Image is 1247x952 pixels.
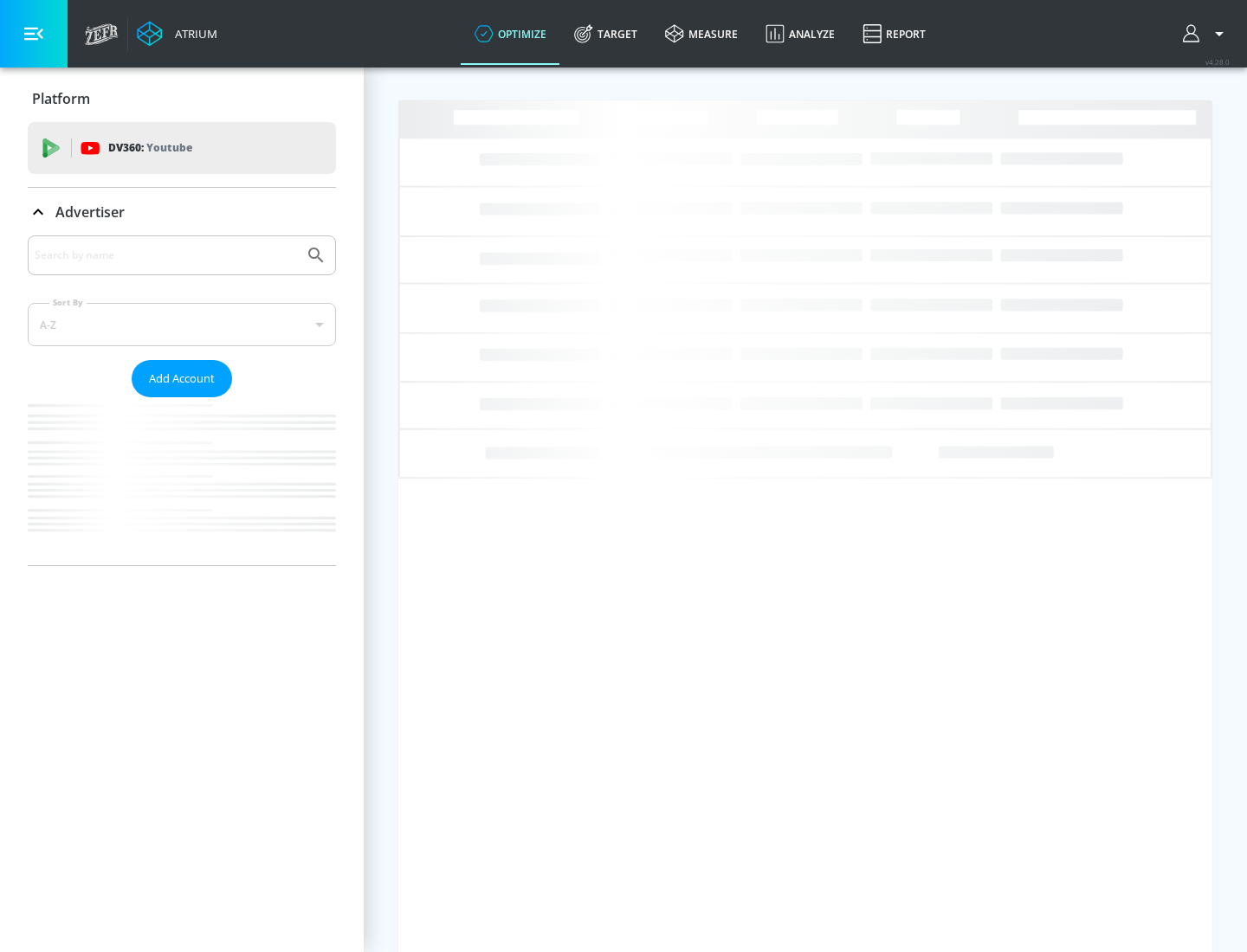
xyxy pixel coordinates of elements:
label: Sort By [49,297,87,308]
input: Search by name [35,244,297,267]
a: measure [651,3,752,65]
a: Atrium [137,21,217,47]
div: Atrium [168,26,217,42]
div: Advertiser [28,188,336,236]
a: Target [560,3,651,65]
a: optimize [461,3,560,65]
div: DV360: Youtube [28,122,336,174]
p: DV360: [108,138,192,158]
a: Analyze [752,3,849,65]
p: Platform [32,89,90,108]
nav: list of Advertiser [28,397,336,565]
p: Youtube [146,138,192,157]
div: Platform [28,74,336,123]
div: A-Z [28,303,336,346]
span: v 4.28.0 [1205,57,1230,67]
button: Add Account [132,360,232,397]
a: Report [849,3,940,65]
span: Add Account [149,369,215,389]
p: Advertiser [55,203,125,222]
div: Advertiser [28,235,336,565]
